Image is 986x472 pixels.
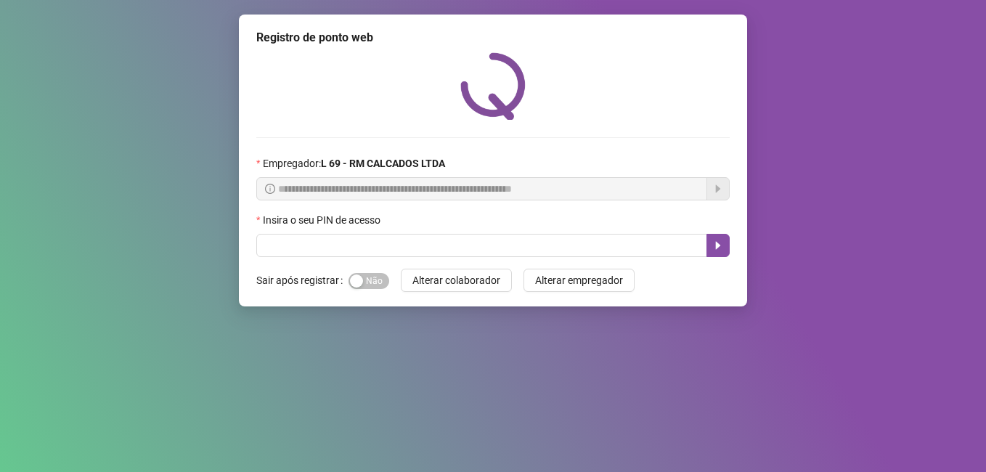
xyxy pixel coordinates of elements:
div: Registro de ponto web [256,29,730,46]
strong: L 69 - RM CALCADOS LTDA [321,158,445,169]
span: Empregador : [263,155,445,171]
button: Alterar empregador [523,269,635,292]
span: caret-right [712,240,724,251]
span: Alterar colaborador [412,272,500,288]
button: Alterar colaborador [401,269,512,292]
span: info-circle [265,184,275,194]
span: Alterar empregador [535,272,623,288]
img: QRPoint [460,52,526,120]
label: Sair após registrar [256,269,349,292]
label: Insira o seu PIN de acesso [256,212,390,228]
